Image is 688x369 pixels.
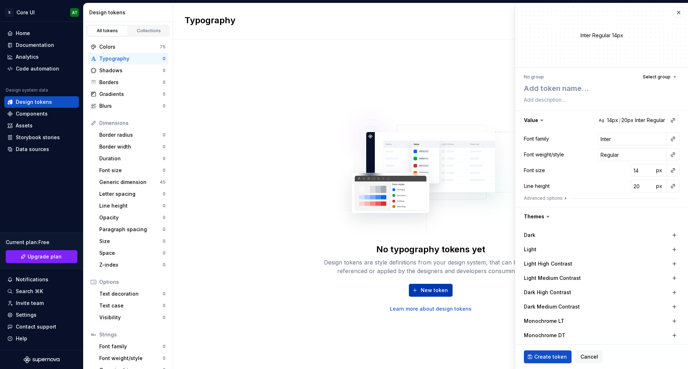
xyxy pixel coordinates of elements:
[96,224,168,235] a: Paragraph spacing0
[99,67,163,74] div: Shadows
[524,260,572,267] label: Light High Contrast
[524,303,580,310] label: Dark Medium Contrast
[524,151,564,158] div: Font weight/style
[90,28,125,34] div: All tokens
[163,56,166,62] div: 0
[163,238,166,244] div: 0
[88,77,168,88] a: Borders0
[99,249,163,257] div: Space
[72,10,77,15] div: AT
[99,290,163,297] div: Text decoration
[524,350,572,363] button: Create token
[16,9,35,16] div: Core UI
[4,120,79,131] a: Assets
[640,72,679,82] button: Select group
[16,288,43,295] div: Search ⌘K
[24,356,59,363] a: Supernova Logo
[4,333,79,344] button: Help
[99,314,163,321] div: Visibility
[99,43,160,50] div: Colors
[656,167,662,173] span: px
[96,247,168,259] a: Space0
[163,132,166,138] div: 0
[99,91,163,98] div: Gradients
[390,305,472,312] a: Learn more about design tokens
[96,188,168,200] a: Letter spacing0
[99,226,163,233] div: Paragraph spacing
[631,164,654,177] input: 14
[16,42,54,49] div: Documentation
[16,65,59,72] div: Code automation
[163,156,166,161] div: 0
[643,74,670,80] span: Select group
[96,236,168,247] a: Size0
[131,28,167,34] div: Collections
[4,51,79,63] a: Analytics
[16,110,48,117] div: Components
[576,350,603,363] button: Cancel
[96,353,168,364] a: Font weight/style0
[96,165,168,176] a: Font size0
[524,74,544,80] div: No group
[28,253,62,260] span: Upgrade plan
[185,15,235,28] h2: Typography
[163,103,166,109] div: 0
[96,141,168,152] a: Border width0
[163,68,166,73] div: 0
[4,108,79,120] a: Components
[96,176,168,188] a: Generic dimension45
[16,30,30,37] div: Home
[4,28,79,39] a: Home
[4,309,79,321] a: Settings
[99,55,163,62] div: Typography
[421,287,448,294] span: New token
[524,275,581,282] label: Light Medium Contrast
[515,31,688,39] div: Inter Regular 14px
[160,44,166,50] div: 75
[16,323,56,330] div: Contact support
[163,191,166,197] div: 0
[163,291,166,297] div: 0
[409,284,453,297] button: New token
[524,332,565,339] label: Monochrome DT
[376,244,485,255] div: No typography tokens yet
[524,246,536,253] label: Light
[99,120,166,127] div: Dimensions
[163,355,166,361] div: 0
[163,303,166,309] div: 0
[99,278,166,286] div: Options
[99,179,160,186] div: Generic dimension
[6,87,48,93] div: Design system data
[88,100,168,112] a: Blurs0
[99,102,163,110] div: Blurs
[96,212,168,223] a: Opacity0
[4,274,79,285] button: Notifications
[524,183,550,190] div: Line height
[163,227,166,232] div: 0
[88,53,168,64] a: Typography0
[99,79,163,86] div: Borders
[88,65,168,76] a: Shadows0
[163,262,166,268] div: 0
[96,288,168,300] a: Text decoration0
[163,79,166,85] div: 0
[96,300,168,311] a: Text case0
[4,132,79,143] a: Storybook stories
[89,9,170,16] div: Design tokens
[4,286,79,297] button: Search ⌘K
[88,41,168,53] a: Colors75
[16,146,49,153] div: Data sources
[88,88,168,100] a: Gradients0
[16,276,48,283] div: Notifications
[4,96,79,108] a: Design tokens
[96,341,168,352] a: Font family0
[163,91,166,97] div: 0
[4,39,79,51] a: Documentation
[99,238,163,245] div: Size
[16,53,39,60] div: Analytics
[163,250,166,256] div: 0
[96,129,168,141] a: Border radius0
[99,167,163,174] div: Font size
[99,131,163,139] div: Border radius
[6,239,77,246] div: Current plan : Free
